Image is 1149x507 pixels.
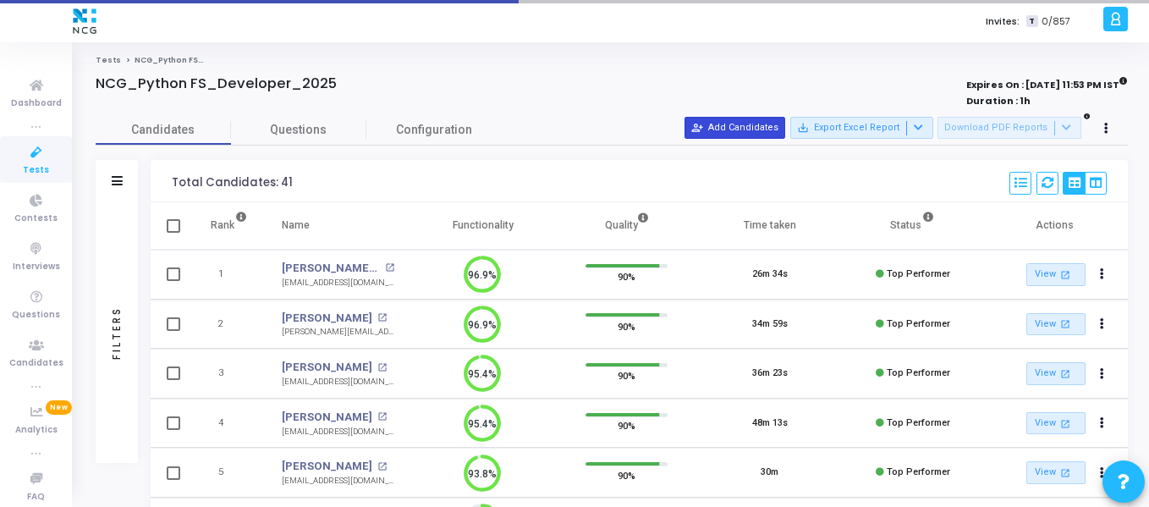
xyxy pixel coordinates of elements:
a: View [1026,412,1086,435]
mat-icon: open_in_new [385,263,394,273]
button: Download PDF Reports [937,117,1081,139]
strong: Duration : 1h [966,94,1031,107]
mat-icon: person_add_alt [691,122,703,134]
mat-icon: open_in_new [377,462,387,471]
span: Questions [231,121,366,139]
div: Time taken [744,216,796,234]
mat-icon: open_in_new [1058,466,1073,480]
a: [PERSON_NAME] [282,458,372,475]
a: View [1026,362,1086,385]
img: logo [69,4,101,38]
button: Actions [1091,411,1114,435]
a: [PERSON_NAME] E [282,260,381,277]
th: Rank [193,202,265,250]
span: Analytics [15,423,58,438]
div: Name [282,216,310,234]
mat-icon: save_alt [797,122,809,134]
a: Tests [96,55,121,65]
div: [EMAIL_ADDRESS][DOMAIN_NAME] [282,376,394,389]
button: Actions [1091,312,1114,336]
span: 90% [618,367,635,384]
mat-icon: open_in_new [1058,267,1073,282]
span: 90% [618,268,635,285]
div: 48m 13s [752,416,788,431]
mat-icon: open_in_new [377,363,387,372]
div: View Options [1063,172,1107,195]
div: 30m [761,466,778,480]
button: Actions [1091,263,1114,287]
div: 34m 59s [752,317,788,332]
span: Candidates [96,121,231,139]
span: Top Performer [887,318,950,329]
a: [PERSON_NAME] [282,409,372,426]
span: 90% [618,466,635,483]
span: 90% [618,317,635,334]
td: 3 [193,349,265,399]
div: [EMAIL_ADDRESS][DOMAIN_NAME] [282,475,394,488]
th: Quality [555,202,698,250]
td: 1 [193,250,265,300]
span: Top Performer [887,268,950,279]
td: 5 [193,448,265,498]
label: Invites: [986,14,1020,29]
a: View [1026,263,1086,286]
strong: Expires On : [DATE] 11:53 PM IST [966,74,1128,92]
span: Top Performer [887,367,950,378]
span: 90% [618,417,635,434]
span: T [1026,15,1037,28]
button: Actions [1091,461,1114,485]
th: Status [841,202,984,250]
button: Add Candidates [684,117,785,139]
span: Questions [12,308,60,322]
mat-icon: open_in_new [377,313,387,322]
mat-icon: open_in_new [377,412,387,422]
th: Functionality [411,202,554,250]
span: Candidates [9,356,63,371]
span: Dashboard [11,96,62,111]
th: Actions [985,202,1128,250]
span: 0/857 [1042,14,1070,29]
div: 36m 23s [752,366,788,381]
span: Interviews [13,260,60,274]
h4: NCG_Python FS_Developer_2025 [96,75,337,92]
div: 26m 34s [752,267,788,282]
nav: breadcrumb [96,55,1128,66]
a: View [1026,313,1086,336]
span: NCG_Python FS_Developer_2025 [135,55,277,65]
mat-icon: open_in_new [1058,416,1073,431]
a: [PERSON_NAME] [282,310,372,327]
button: Actions [1091,362,1114,386]
mat-icon: open_in_new [1058,317,1073,331]
span: FAQ [27,490,45,504]
a: View [1026,461,1086,484]
div: Filters [109,240,124,426]
span: Tests [23,163,49,178]
span: Top Performer [887,417,950,428]
div: [PERSON_NAME][EMAIL_ADDRESS][DOMAIN_NAME] [282,326,394,339]
span: Contests [14,212,58,226]
span: New [46,400,72,415]
span: Configuration [396,121,472,139]
td: 4 [193,399,265,449]
mat-icon: open_in_new [1058,366,1073,381]
div: Total Candidates: 41 [172,176,293,190]
div: [EMAIL_ADDRESS][DOMAIN_NAME] [282,426,394,438]
button: Export Excel Report [790,117,933,139]
span: Top Performer [887,466,950,477]
a: [PERSON_NAME] [282,359,372,376]
td: 2 [193,300,265,350]
div: [EMAIL_ADDRESS][DOMAIN_NAME] [282,277,394,289]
